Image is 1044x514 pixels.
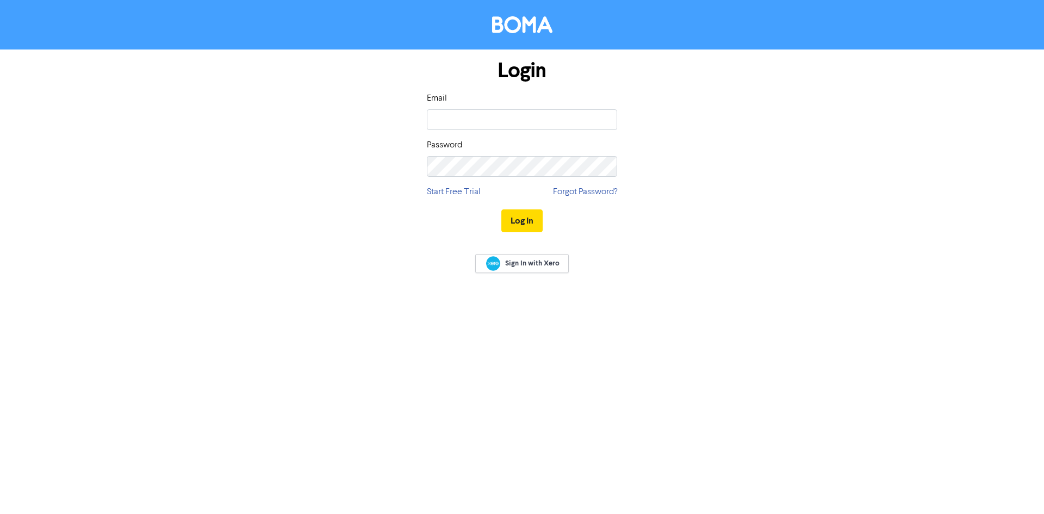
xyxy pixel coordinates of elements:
[505,258,560,268] span: Sign In with Xero
[486,256,500,271] img: Xero logo
[475,254,569,273] a: Sign In with Xero
[427,139,462,152] label: Password
[553,185,617,199] a: Forgot Password?
[427,185,481,199] a: Start Free Trial
[501,209,543,232] button: Log In
[427,92,447,105] label: Email
[492,16,552,33] img: BOMA Logo
[427,58,617,83] h1: Login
